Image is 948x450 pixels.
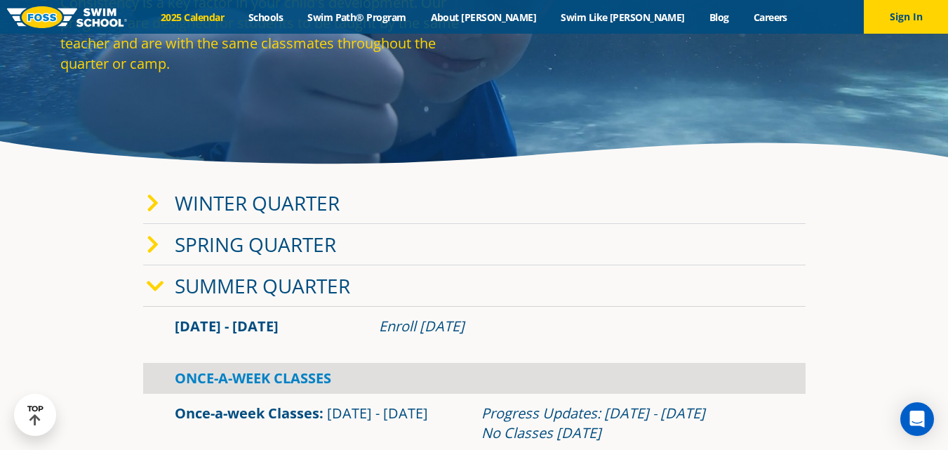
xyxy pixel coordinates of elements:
[27,404,44,426] div: TOP
[175,317,279,336] span: [DATE] - [DATE]
[379,317,774,336] div: Enroll [DATE]
[327,404,428,423] span: [DATE] - [DATE]
[295,11,418,24] a: Swim Path® Program
[236,11,295,24] a: Schools
[900,402,934,436] div: Open Intercom Messenger
[175,190,340,216] a: Winter Quarter
[175,404,319,423] a: Once-a-week Classes
[143,363,806,394] div: Once-A-Week Classes
[418,11,549,24] a: About [PERSON_NAME]
[697,11,741,24] a: Blog
[175,272,350,299] a: Summer Quarter
[175,231,336,258] a: Spring Quarter
[549,11,697,24] a: Swim Like [PERSON_NAME]
[741,11,799,24] a: Careers
[149,11,236,24] a: 2025 Calendar
[7,6,127,28] img: FOSS Swim School Logo
[481,404,774,443] div: Progress Updates: [DATE] - [DATE] No Classes [DATE]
